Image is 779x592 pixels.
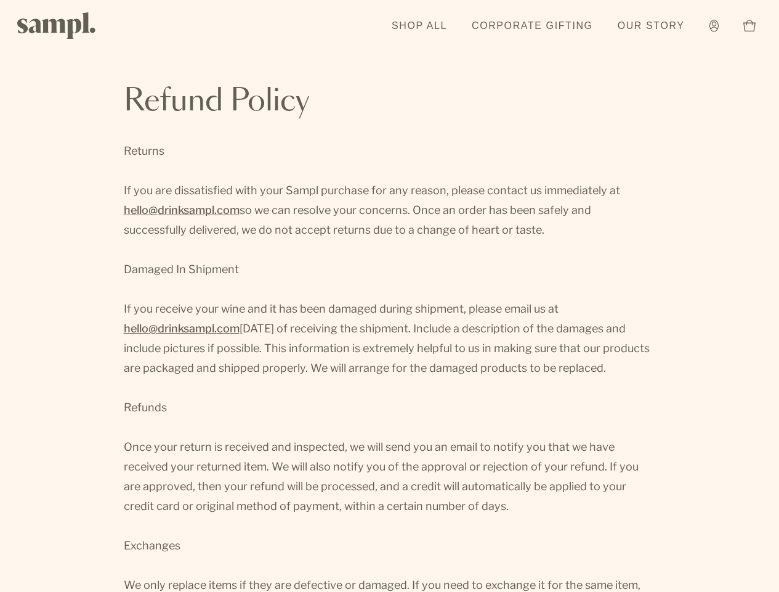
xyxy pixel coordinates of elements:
span: so we can resolve your concerns. Once an order has been safely and successfully delivered, we do ... [124,203,591,236]
span: Damaged In Shipment [124,263,239,276]
span: [DATE] of receiving the shipment. Include a description of the damages and include pictures if po... [124,322,650,374]
img: Sampl logo [17,12,96,39]
span: If you are dissatisfied with your Sampl purchase for any reason, please contact us immediately at [124,184,620,197]
a: Corporate Gifting [466,12,599,39]
h1: Refund Policy [124,87,656,117]
span: If you receive your wine and it has been damaged during shipment, please email us at [124,302,559,315]
span: Exchanges [124,539,180,552]
a: Shop All [385,12,453,39]
a: hello@drinksampl.com [124,200,240,220]
a: Our Story [611,12,691,39]
span: Once your return is received and inspected, we will send you an email to notify you that we have ... [124,440,639,512]
span: Refunds [124,401,167,414]
a: hello@drinksampl.com [124,319,240,339]
span: Returns [124,144,164,157]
